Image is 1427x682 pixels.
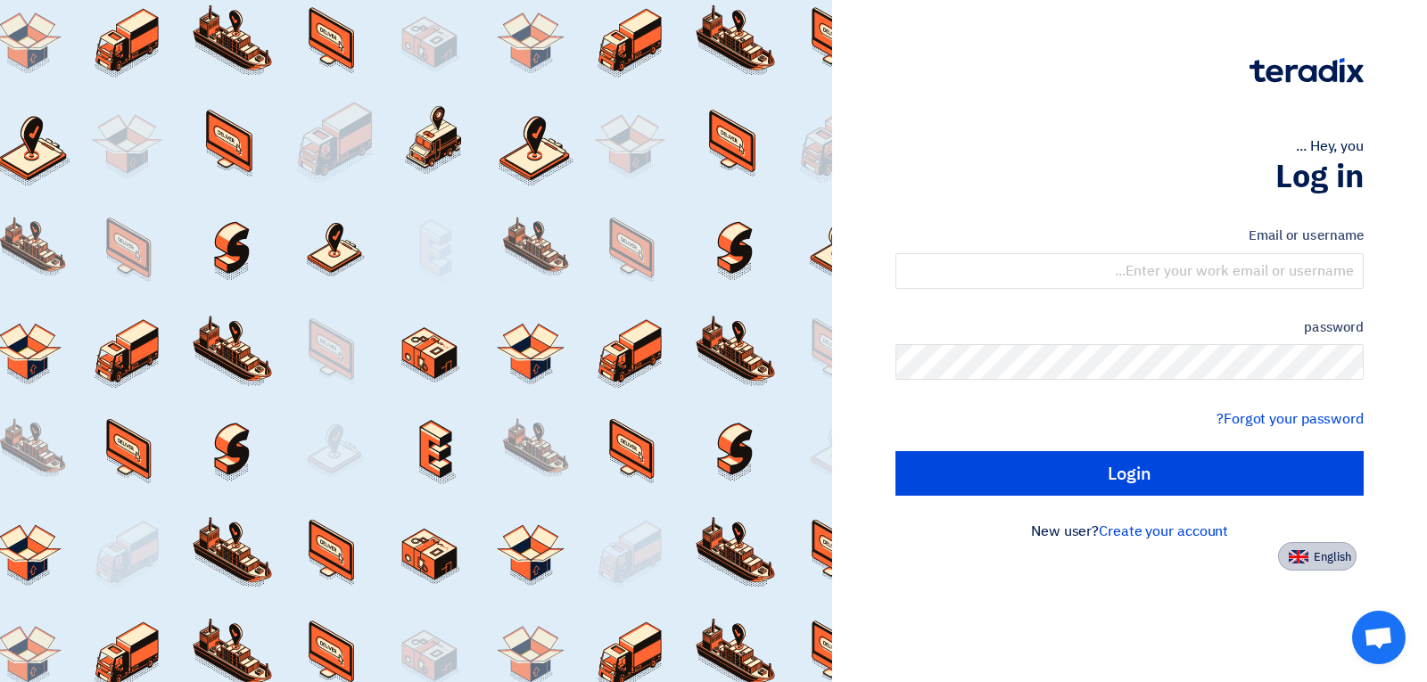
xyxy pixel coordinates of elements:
font: English [1314,548,1351,565]
font: password [1304,317,1364,337]
font: Log in [1275,152,1364,201]
img: en-US.png [1289,550,1308,563]
a: Create your account [1099,521,1228,542]
font: New user? [1031,521,1099,542]
input: Enter your work email or username... [895,253,1364,289]
font: Email or username [1249,226,1364,245]
a: Forgot your password? [1217,408,1364,430]
input: Login [895,451,1364,496]
font: Hey, you ... [1296,136,1364,157]
button: English [1278,542,1357,571]
img: Teradix logo [1250,58,1364,83]
a: Open chat [1352,611,1406,664]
